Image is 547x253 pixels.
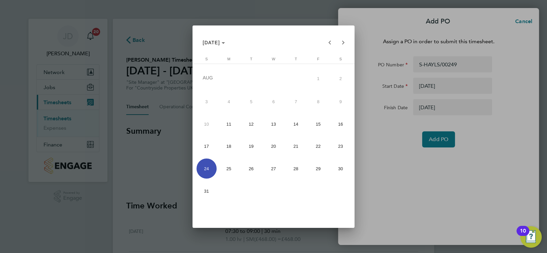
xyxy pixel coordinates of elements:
[520,226,542,248] button: Open Resource Center, 10 new notifications
[195,180,218,202] button: August 31, 2025
[308,159,328,179] span: 29
[262,135,285,157] button: August 20, 2025
[295,57,297,61] span: T
[241,91,261,112] span: 5
[241,114,261,134] span: 12
[262,157,285,180] button: August 27, 2025
[330,136,350,156] span: 23
[203,40,220,45] span: [DATE]
[307,113,329,135] button: August 15, 2025
[285,113,307,135] button: August 14, 2025
[240,157,262,180] button: August 26, 2025
[241,136,261,156] span: 19
[218,90,240,113] button: August 4, 2025
[307,66,329,90] button: August 1, 2025
[219,114,239,134] span: 11
[330,91,350,112] span: 9
[241,159,261,179] span: 26
[330,68,350,89] span: 2
[240,135,262,157] button: August 19, 2025
[219,159,239,179] span: 25
[262,90,285,113] button: August 6, 2025
[330,159,350,179] span: 30
[308,114,328,134] span: 15
[218,135,240,157] button: August 18, 2025
[285,135,307,157] button: August 21, 2025
[227,57,230,61] span: M
[205,57,208,61] span: S
[195,113,218,135] button: August 10, 2025
[317,57,319,61] span: F
[330,114,350,134] span: 16
[195,157,218,180] button: August 24, 2025
[272,57,275,61] span: W
[307,157,329,180] button: August 29, 2025
[323,36,336,49] button: Previous month
[197,91,217,112] span: 3
[240,113,262,135] button: August 12, 2025
[195,90,218,113] button: August 3, 2025
[308,136,328,156] span: 22
[336,36,350,49] button: Next month
[286,114,306,134] span: 14
[250,57,252,61] span: T
[285,90,307,113] button: August 7, 2025
[329,135,352,157] button: August 23, 2025
[219,136,239,156] span: 18
[219,91,239,112] span: 4
[286,159,306,179] span: 28
[329,113,352,135] button: August 16, 2025
[195,135,218,157] button: August 17, 2025
[200,37,228,49] button: Choose month and year
[197,181,217,201] span: 31
[262,113,285,135] button: August 13, 2025
[308,91,328,112] span: 8
[286,136,306,156] span: 21
[329,157,352,180] button: August 30, 2025
[308,68,328,89] span: 1
[195,66,307,90] td: AUG
[285,157,307,180] button: August 28, 2025
[197,114,217,134] span: 10
[329,90,352,113] button: August 9, 2025
[263,159,284,179] span: 27
[329,66,352,90] button: August 2, 2025
[263,136,284,156] span: 20
[218,113,240,135] button: August 11, 2025
[218,157,240,180] button: August 25, 2025
[307,135,329,157] button: August 22, 2025
[307,90,329,113] button: August 8, 2025
[240,90,262,113] button: August 5, 2025
[263,114,284,134] span: 13
[339,57,342,61] span: S
[520,231,526,240] div: 10
[197,136,217,156] span: 17
[286,91,306,112] span: 7
[197,159,217,179] span: 24
[263,91,284,112] span: 6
